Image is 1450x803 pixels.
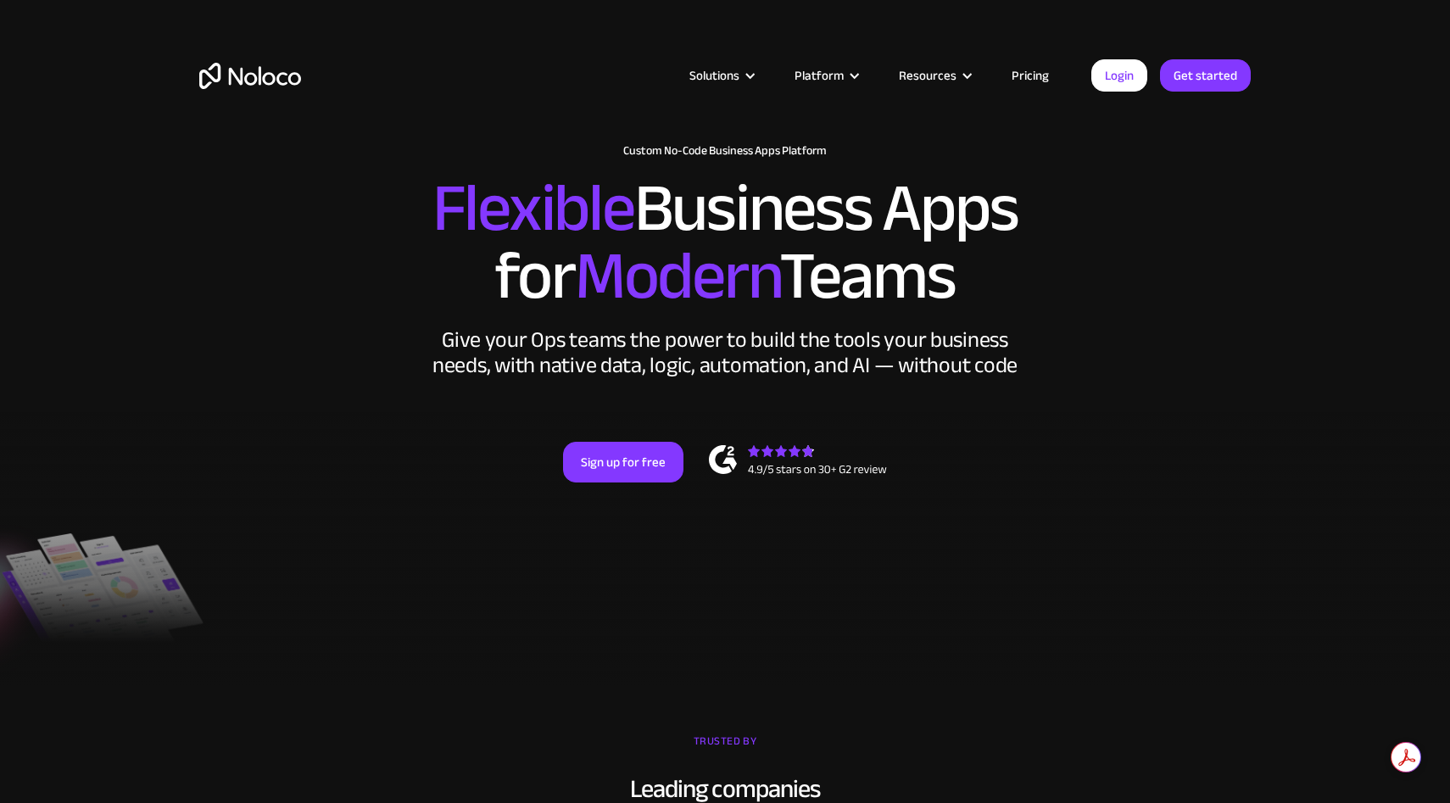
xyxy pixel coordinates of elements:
a: home [199,63,301,89]
a: Pricing [990,64,1070,86]
h2: Business Apps for Teams [199,175,1251,310]
div: Resources [899,64,956,86]
div: Platform [795,64,844,86]
a: Get started [1160,59,1251,92]
div: Solutions [668,64,773,86]
span: Flexible [432,145,634,271]
span: Modern [575,213,779,339]
a: Login [1091,59,1147,92]
a: Sign up for free [563,442,683,482]
div: Platform [773,64,878,86]
div: Resources [878,64,990,86]
div: Solutions [689,64,739,86]
div: Give your Ops teams the power to build the tools your business needs, with native data, logic, au... [428,327,1022,378]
